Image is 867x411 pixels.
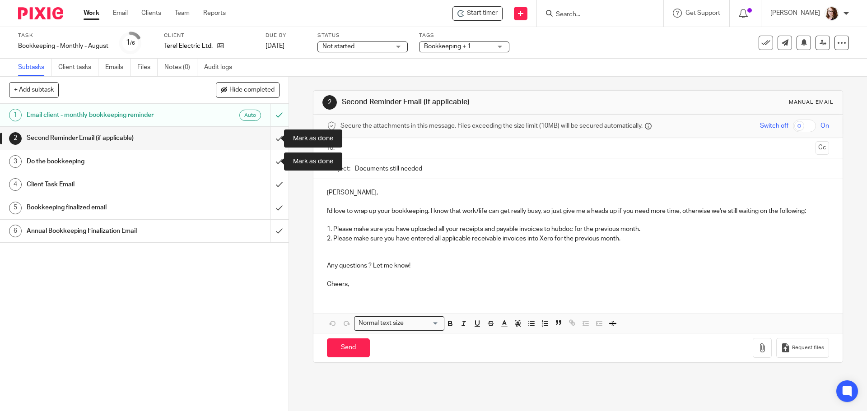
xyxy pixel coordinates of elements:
a: Client tasks [58,59,98,76]
a: Reports [203,9,226,18]
span: Request files [792,344,824,351]
p: 1. Please make sure you have uploaded all your receipts and payable invoices to hubdoc for the pr... [327,225,829,234]
h1: Client Task Email [27,178,183,191]
div: 3 [9,155,22,168]
div: 4 [9,178,22,191]
span: Switch off [760,121,788,130]
span: Not started [322,43,354,50]
a: Files [137,59,158,76]
label: Due by [266,32,306,39]
a: Work [84,9,99,18]
a: Emails [105,59,131,76]
label: To: [327,143,337,152]
p: [PERSON_NAME], [327,188,829,197]
button: + Add subtask [9,82,59,97]
input: Search [555,11,636,19]
h1: Second Reminder Email (if applicable) [342,97,597,107]
p: [PERSON_NAME] [770,9,820,18]
div: Search for option [354,316,444,330]
div: 1 [9,109,22,121]
span: [DATE] [266,43,284,49]
div: 2 [9,132,22,145]
label: Tags [419,32,509,39]
label: Status [317,32,408,39]
a: Notes (0) [164,59,197,76]
span: Secure the attachments in this message. Files exceeding the size limit (10MB) will be secured aut... [340,121,643,130]
span: Hide completed [229,87,275,94]
div: Manual email [789,99,834,106]
label: Subject: [327,164,350,173]
a: Email [113,9,128,18]
img: Kelsey%20Website-compressed%20Resized.jpg [825,6,839,21]
div: 6 [9,225,22,237]
label: Client [164,32,254,39]
h1: Email client - monthly bookkeeping reminder [27,108,183,122]
span: Get Support [685,10,720,16]
small: /6 [130,41,135,46]
div: 5 [9,202,22,214]
div: 1 [126,37,135,48]
div: Bookkeeping - Monthly - August [18,42,108,51]
input: Send [327,338,370,358]
p: Any questions ? Let me know! [327,261,829,270]
button: Request files [776,338,829,358]
h1: Second Reminder Email (if applicable) [27,131,183,145]
button: Cc [816,141,829,155]
h1: Bookkeeping finalized email [27,201,183,214]
span: Bookkeeping + 1 [424,43,471,50]
h1: Do the bookkeeping [27,155,183,168]
img: Pixie [18,7,63,19]
a: Subtasks [18,59,51,76]
div: Auto [239,110,261,121]
div: Terel Electric Ltd. - Bookkeeping - Monthly - August [452,6,503,21]
p: 2. Please make sure you have entered all applicable receivable invoices into Xero for the previou... [327,234,829,243]
p: Cheers, [327,271,829,289]
div: 2 [322,95,337,110]
input: Search for option [406,319,439,328]
a: Clients [141,9,161,18]
a: Team [175,9,190,18]
label: Task [18,32,108,39]
p: I'd love to wrap up your bookkeeping. I know that work/life can get really busy, so just give me ... [327,207,829,216]
button: Hide completed [216,82,280,97]
span: Normal text size [356,319,406,328]
a: Audit logs [204,59,239,76]
span: On [820,121,829,130]
p: Terel Electric Ltd. [164,42,213,51]
span: Start timer [467,9,498,18]
h1: Annual Bookkeeping Finalization Email [27,224,183,238]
